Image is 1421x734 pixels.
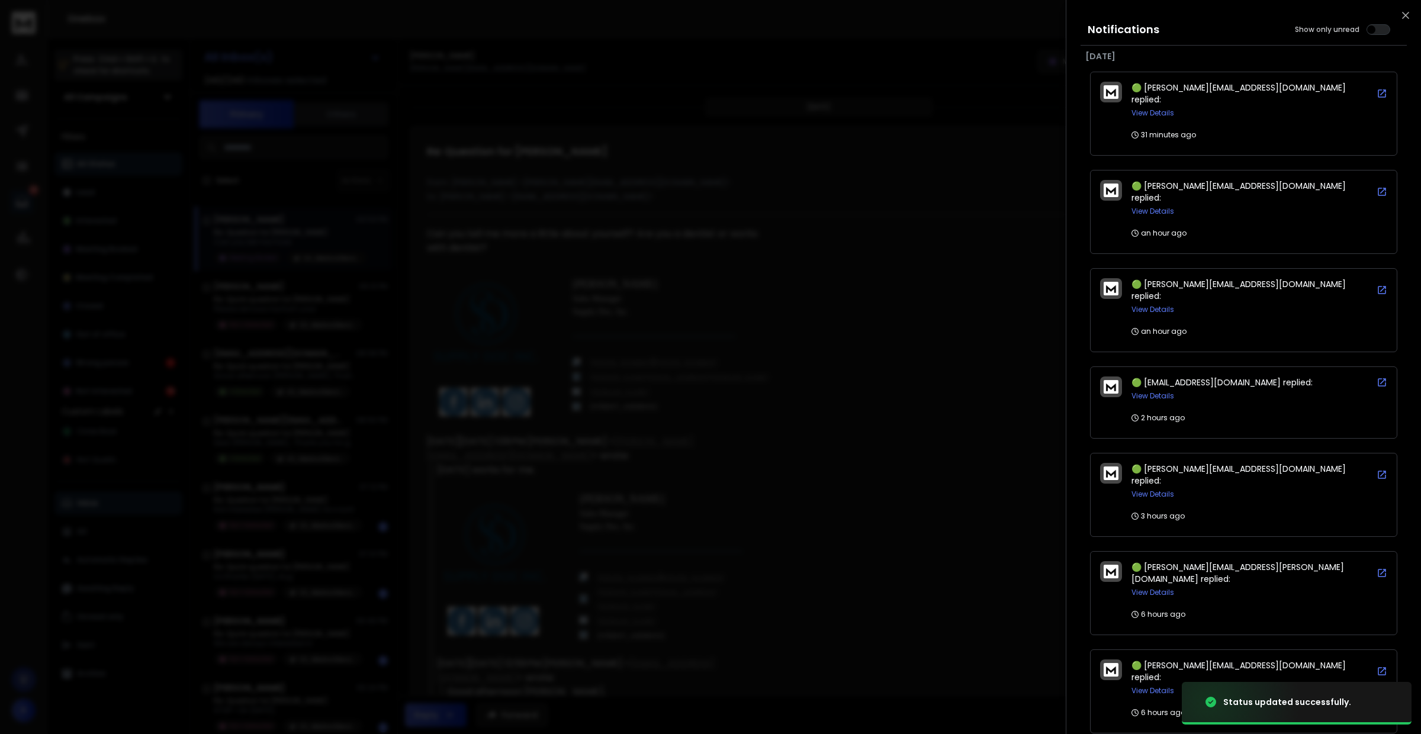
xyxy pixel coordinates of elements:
button: View Details [1131,686,1174,696]
label: Show only unread [1295,25,1359,34]
img: logo [1104,565,1118,578]
p: 3 hours ago [1131,511,1185,521]
img: logo [1104,85,1118,99]
p: an hour ago [1131,327,1187,336]
span: 🟢 [PERSON_NAME][EMAIL_ADDRESS][DOMAIN_NAME] replied: [1131,659,1346,683]
span: 🟢 [PERSON_NAME][EMAIL_ADDRESS][DOMAIN_NAME] replied: [1131,278,1346,302]
p: 6 hours ago [1131,610,1185,619]
button: View Details [1131,305,1174,314]
span: 🟢 [PERSON_NAME][EMAIL_ADDRESS][DOMAIN_NAME] replied: [1131,463,1346,487]
img: logo [1104,466,1118,480]
p: 31 minutes ago [1131,130,1196,140]
p: an hour ago [1131,228,1187,238]
span: 🟢 [PERSON_NAME][EMAIL_ADDRESS][PERSON_NAME][DOMAIN_NAME] replied: [1131,561,1344,585]
p: 6 hours ago [1131,708,1185,717]
p: [DATE] [1085,50,1402,62]
span: 🟢 [PERSON_NAME][EMAIL_ADDRESS][DOMAIN_NAME] replied: [1131,180,1346,204]
button: View Details [1131,108,1174,118]
p: 2 hours ago [1131,413,1185,423]
img: logo [1104,663,1118,677]
button: View Details [1131,588,1174,597]
button: View Details [1131,207,1174,216]
img: logo [1104,380,1118,394]
span: 🟢 [EMAIL_ADDRESS][DOMAIN_NAME] replied: [1131,376,1313,388]
img: logo [1104,183,1118,197]
h3: Notifications [1088,21,1159,38]
img: logo [1104,282,1118,295]
span: 🟢 [PERSON_NAME][EMAIL_ADDRESS][DOMAIN_NAME] replied: [1131,82,1346,105]
button: View Details [1131,490,1174,499]
button: View Details [1131,391,1174,401]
